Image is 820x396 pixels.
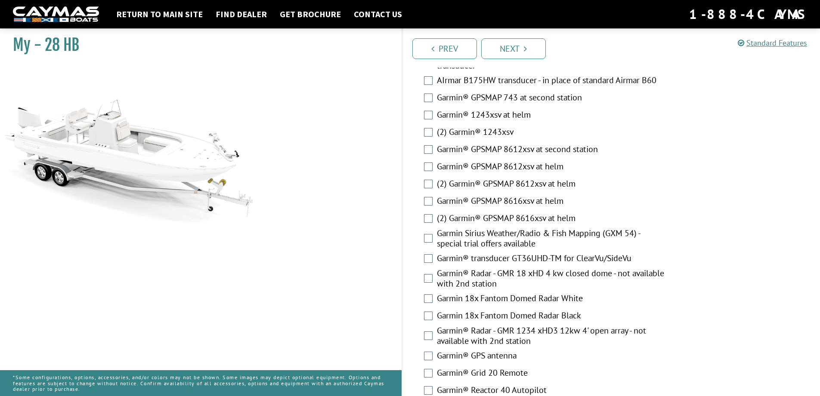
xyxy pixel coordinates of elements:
a: Next [481,38,546,59]
a: Prev [412,38,477,59]
label: Garmin 18x Fantom Domed Radar White [437,293,667,306]
a: Get Brochure [275,9,345,20]
a: Standard Features [738,38,807,48]
label: (2) Garmin® GPSMAP 8616xsv at helm [437,213,667,225]
label: Garmin® 1243xsv at helm [437,109,667,122]
label: Garmin® GPSMAP 743 at second station [437,92,667,105]
label: Garmin Sirius Weather/Radio & Fish Mapping (GXM 54) - special trial offers available [437,228,667,251]
label: Garmin® Radar - GMR 1234 xHD3 12kw 4' open array - not available with 2nd station [437,325,667,348]
label: (2) Garmin® 1243xsv [437,127,667,139]
label: Garmin® GPSMAP 8612xsv at second station [437,144,667,156]
a: Return to main site [112,9,207,20]
label: AIrmar B175HW transducer - in place of standard Airmar B60 [437,75,667,87]
label: Garmin® transducer GT36UHD-TM for ClearVu/SideVu [437,253,667,265]
label: Garmin 18x Fantom Domed Radar Black [437,310,667,323]
label: (2) Garmin® GPSMAP 8612xsv at helm [437,178,667,191]
a: Find Dealer [211,9,271,20]
label: Garmin® Grid 20 Remote [437,368,667,380]
label: Garmin® Radar - GMR 18 xHD 4 kw closed dome - not available with 2nd station [437,268,667,291]
p: *Some configurations, options, accessories, and/or colors may not be shown. Some images may depic... [13,370,389,396]
label: Garmin® GPSMAP 8612xsv at helm [437,161,667,174]
img: white-logo-c9c8dbefe5ff5ceceb0f0178aa75bf4bb51f6bca0971e226c86eb53dfe498488.png [13,6,99,22]
label: Garmin® GPSMAP 8616xsv at helm [437,196,667,208]
label: Garmin® GPS antenna [437,350,667,363]
a: Contact Us [350,9,406,20]
h1: My - 28 HB [13,35,380,55]
div: 1-888-4CAYMAS [689,5,807,24]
